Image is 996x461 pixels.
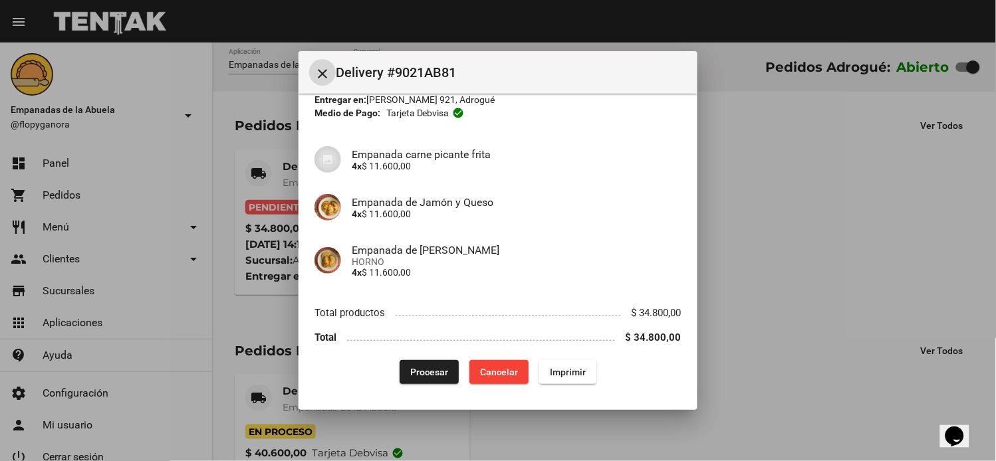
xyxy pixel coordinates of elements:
span: Imprimir [550,367,586,377]
strong: Entregar en: [314,94,366,105]
img: 72c15bfb-ac41-4ae4-a4f2-82349035ab42.jpg [314,194,341,221]
strong: Medio de Pago: [314,106,380,120]
span: HORNO [352,256,682,267]
button: Cancelar [469,360,529,384]
p: $ 11.600,00 [352,161,682,171]
p: $ 11.600,00 [352,267,682,278]
img: 07c47add-75b0-4ce5-9aba-194f44787723.jpg [314,146,341,173]
li: Total $ 34.800,00 [314,325,682,349]
button: Imprimir [539,360,596,384]
mat-icon: check_circle [453,107,465,119]
li: Total productos $ 34.800,00 [314,300,682,325]
iframe: chat widget [940,408,983,448]
div: [PERSON_NAME] 921, Adrogué [314,93,682,106]
h4: Empanada de [PERSON_NAME] [352,244,682,256]
button: Procesar [400,360,459,384]
img: f753fea7-0f09-41b3-9a9e-ddb84fc3b359.jpg [314,247,341,274]
h4: Empanada carne picante frita [352,148,682,161]
span: Tarjeta debvisa [386,106,449,120]
span: Procesar [410,367,448,377]
button: Cerrar [309,59,336,86]
p: $ 11.600,00 [352,209,682,219]
mat-icon: Cerrar [314,66,330,82]
b: 4x [352,267,362,278]
span: Delivery #9021AB81 [336,62,687,83]
h4: Empanada de Jamón y Queso [352,196,682,209]
span: Cancelar [480,367,518,377]
b: 4x [352,209,362,219]
b: 4x [352,161,362,171]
